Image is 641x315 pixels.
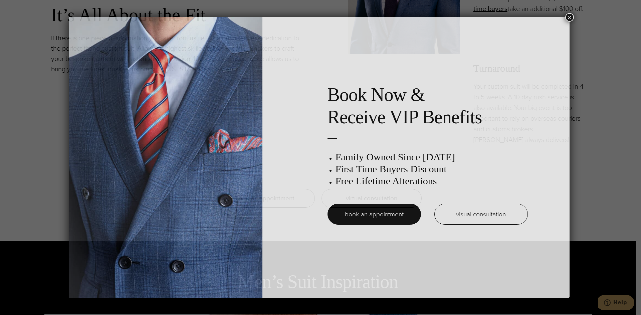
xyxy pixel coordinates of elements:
h3: Family Owned Since [DATE] [336,151,528,163]
a: visual consultation [434,204,528,225]
h3: First Time Buyers Discount [336,163,528,175]
button: Close [565,13,574,22]
h2: Book Now & Receive VIP Benefits [328,84,528,128]
span: Help [15,5,29,11]
a: book an appointment [328,204,421,225]
h3: Free Lifetime Alterations [336,175,528,187]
